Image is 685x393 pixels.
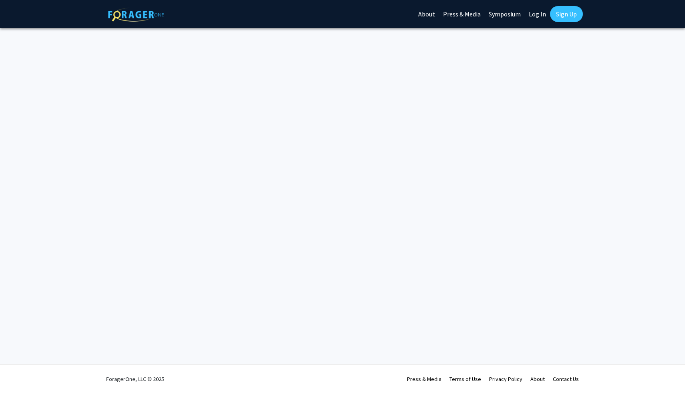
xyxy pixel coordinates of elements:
[108,8,164,22] img: ForagerOne Logo
[449,375,481,383] a: Terms of Use
[106,365,164,393] div: ForagerOne, LLC © 2025
[550,6,583,22] a: Sign Up
[553,375,579,383] a: Contact Us
[530,375,545,383] a: About
[489,375,522,383] a: Privacy Policy
[407,375,441,383] a: Press & Media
